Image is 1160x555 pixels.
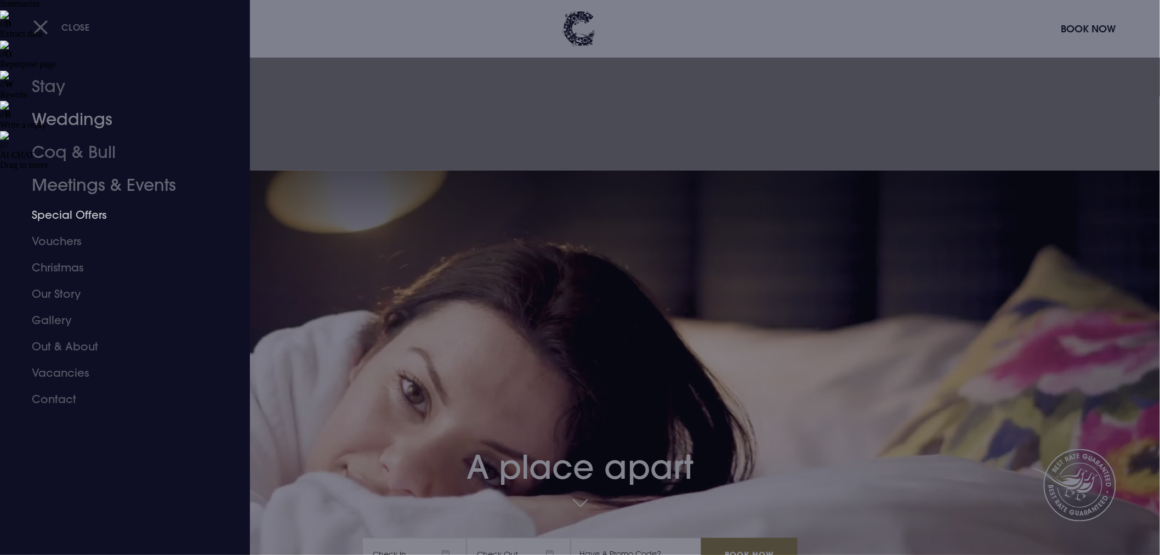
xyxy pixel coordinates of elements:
[32,333,205,360] a: Out & About
[32,307,205,333] a: Gallery
[32,202,205,228] a: Special Offers
[32,281,205,307] a: Our Story
[32,169,205,202] a: Meetings & Events
[32,386,205,412] a: Contact
[32,254,205,281] a: Christmas
[32,228,205,254] a: Vouchers
[32,360,205,386] a: Vacancies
